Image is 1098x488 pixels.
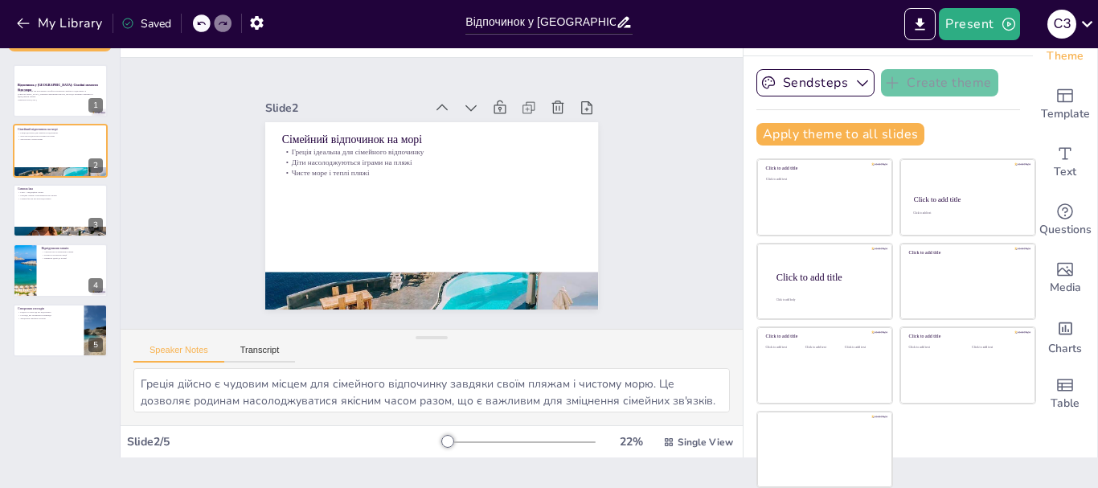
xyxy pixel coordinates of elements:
[845,346,881,350] div: Click to add text
[18,187,103,191] p: Смачна їжа
[1033,365,1097,423] div: Add a table
[1041,105,1090,123] span: Template
[88,338,103,352] div: 5
[913,211,1020,215] div: Click to add text
[18,127,103,132] p: Сімейний відпочинок на морі
[285,68,445,116] div: Slide 2
[1050,279,1081,297] span: Media
[133,345,224,363] button: Speaker Notes
[881,69,998,96] button: Create theme
[295,101,592,179] p: Сімейний відпочинок на морі
[133,368,730,412] textarea: Греція дійсно є чудовим місцем для сімейного відпочинку завдяки своїм пляжам і чистому морю. Це д...
[18,137,103,140] p: Чисте море і теплі пляжі
[41,256,103,260] p: Цікавість дітей до історії
[41,254,103,257] p: Історія та культура Греції
[41,251,103,254] p: Архітектура старовинних замків
[805,346,842,350] div: Click to add text
[18,194,103,197] p: Місцеві страви з різноманітністю смаків
[1047,8,1076,40] button: С З
[13,124,108,177] div: 2
[13,244,108,297] div: 4
[1047,47,1084,65] span: Theme
[904,8,936,40] button: Export to PowerPoint
[18,84,98,92] strong: Відпочинок у [GEOGRAPHIC_DATA]: Сімейні моменти біля моря
[1033,249,1097,307] div: Add images, graphics, shapes or video
[18,90,103,99] p: У цій презентації ми розглянемо незабутні моменти сімейного відпочинку в [GEOGRAPHIC_DATA], зокре...
[1039,221,1092,239] span: Questions
[465,10,616,34] input: Insert title
[766,334,881,339] div: Click to add title
[41,246,103,251] p: Відвідування замків
[1033,76,1097,133] div: Add ready made slides
[776,271,879,282] div: Click to add title
[1054,163,1076,181] span: Text
[914,195,1021,203] div: Click to add title
[289,137,584,209] p: Чисте море і теплі пляжі
[1033,133,1097,191] div: Add text boxes
[766,346,802,350] div: Click to add text
[18,134,103,137] p: Діти насолоджуються іграми на пляжі
[939,8,1019,40] button: Present
[121,16,171,31] div: Saved
[909,346,960,350] div: Click to add text
[756,123,924,146] button: Apply theme to all slides
[1033,191,1097,249] div: Get real-time input from your audience
[18,131,103,134] p: Греція ідеальна для сімейного відпочинку
[18,99,103,102] p: Generated with [URL]
[13,184,108,237] div: 3
[1033,307,1097,365] div: Add charts and graphs
[88,218,103,232] div: 3
[18,197,103,200] p: Смачна їжа як частина відпочинку
[88,98,103,113] div: 1
[1047,10,1076,39] div: С З
[88,278,103,293] div: 4
[678,436,733,449] span: Single View
[909,334,1024,339] div: Click to add title
[1048,340,1082,358] span: Charts
[909,250,1024,256] div: Click to add title
[756,69,875,96] button: Sendsteps
[766,178,881,182] div: Click to add text
[88,158,103,173] div: 2
[18,317,80,320] p: Зміцнення сімейних зв'язків
[18,191,103,194] p: Гірос - традиційна страва
[127,434,441,449] div: Slide 2 / 5
[766,166,881,171] div: Click to add title
[12,10,109,36] button: My Library
[13,304,108,357] div: 5
[1051,395,1080,412] span: Table
[972,346,1022,350] div: Click to add text
[224,345,296,363] button: Transcript
[612,434,650,449] div: 22 %
[776,297,878,301] div: Click to add body
[18,306,80,311] p: Створення спогадів
[13,64,108,117] div: 1
[18,310,80,314] p: Радість та сміх під час відпочинку
[293,117,588,189] p: Греція ідеальна для сімейного відпочинку
[18,314,80,317] p: Спогади, які залишаться назавжди
[290,127,585,199] p: Діти насолоджуються іграми на пляжі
